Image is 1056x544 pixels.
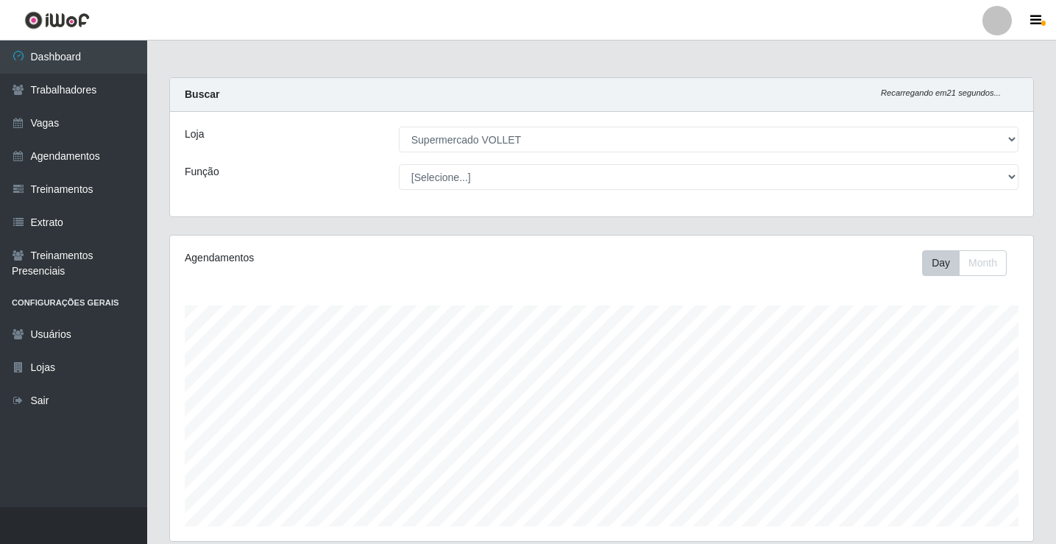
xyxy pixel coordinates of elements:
[922,250,1007,276] div: First group
[959,250,1007,276] button: Month
[24,11,90,29] img: CoreUI Logo
[185,164,219,180] label: Função
[185,88,219,100] strong: Buscar
[922,250,960,276] button: Day
[185,127,204,142] label: Loja
[881,88,1001,97] i: Recarregando em 21 segundos...
[922,250,1018,276] div: Toolbar with button groups
[185,250,520,266] div: Agendamentos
